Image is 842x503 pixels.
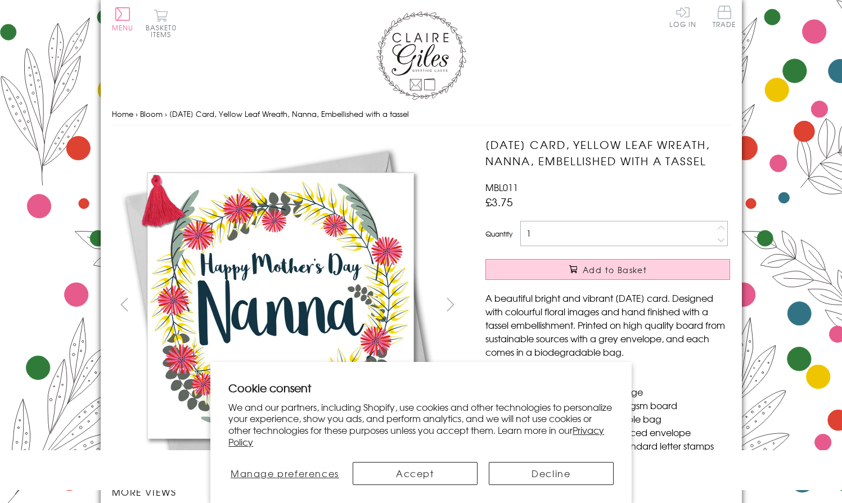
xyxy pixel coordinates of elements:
button: Add to Basket [485,259,730,280]
span: £3.75 [485,194,513,210]
p: We and our partners, including Shopify, use cookies and other technologies to personalize your ex... [228,401,614,448]
img: Mother's Day Card, Yellow Leaf Wreath, Nanna, Embellished with a tassel [111,137,449,474]
button: Decline [489,462,614,485]
p: A beautiful bright and vibrant [DATE] card. Designed with colourful floral images and hand finish... [485,291,730,359]
span: 0 items [151,22,177,39]
span: Add to Basket [583,264,647,275]
button: next [438,292,463,317]
button: Manage preferences [228,462,341,485]
span: Manage preferences [231,466,339,480]
span: Trade [713,6,736,28]
nav: breadcrumbs [112,103,731,126]
h2: Cookie consent [228,380,614,396]
img: Claire Giles Greetings Cards [376,11,466,100]
button: prev [112,292,137,317]
button: Accept [353,462,478,485]
h1: [DATE] Card, Yellow Leaf Wreath, Nanna, Embellished with a tassel [485,137,730,169]
a: Log In [669,6,696,28]
span: Menu [112,22,134,33]
a: Bloom [140,108,163,119]
button: Menu [112,7,134,31]
span: MBL011 [485,180,518,194]
h3: More views [112,485,463,499]
span: › [165,108,167,119]
span: [DATE] Card, Yellow Leaf Wreath, Nanna, Embellished with a tassel [169,108,409,119]
span: › [136,108,138,119]
img: Mother's Day Card, Yellow Leaf Wreath, Nanna, Embellished with a tassel [463,137,800,473]
a: Privacy Policy [228,423,604,448]
a: Trade [713,6,736,30]
label: Quantity [485,229,512,239]
button: Basket0 items [146,9,177,38]
a: Home [112,108,133,119]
